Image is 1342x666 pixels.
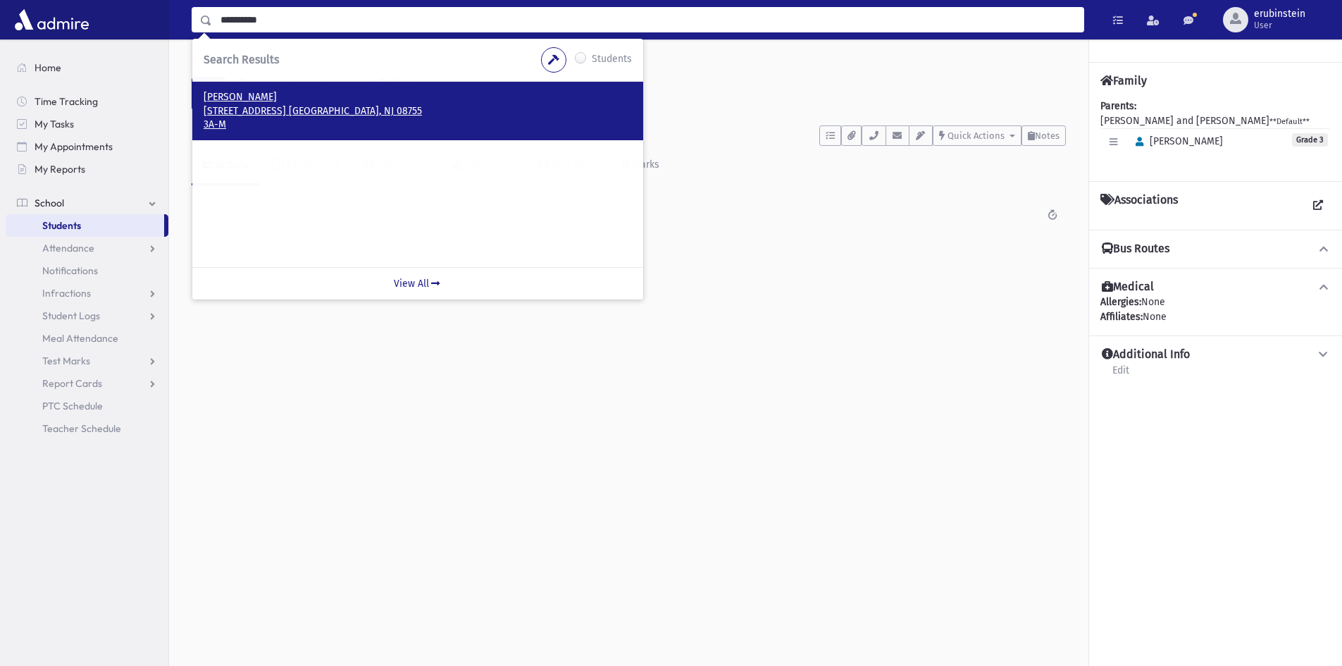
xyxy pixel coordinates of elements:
[42,242,94,254] span: Attendance
[6,158,168,180] a: My Reports
[6,372,168,395] a: Report Cards
[6,350,168,372] a: Test Marks
[35,197,64,209] span: School
[6,304,168,327] a: Student Logs
[1102,347,1190,362] h4: Additional Info
[1100,347,1331,362] button: Additional Info
[6,417,168,440] a: Teacher Schedule
[1100,295,1331,324] div: None
[204,90,632,104] p: [PERSON_NAME]
[1129,135,1223,147] span: [PERSON_NAME]
[192,58,242,70] a: Students
[42,287,91,300] span: Infractions
[35,118,74,130] span: My Tasks
[6,90,168,113] a: Time Tracking
[6,113,168,135] a: My Tasks
[192,56,242,77] nav: breadcrumb
[1254,20,1305,31] span: User
[240,77,1066,101] h1: [PERSON_NAME] (3)
[42,377,102,390] span: Report Cards
[1100,311,1143,323] b: Affiliates:
[35,163,85,175] span: My Reports
[42,309,100,322] span: Student Logs
[6,259,168,282] a: Notifications
[6,56,168,79] a: Home
[6,237,168,259] a: Attendance
[42,219,81,232] span: Students
[11,6,92,34] img: AdmirePro
[1112,362,1130,388] a: Edit
[1292,133,1328,147] span: Grade 3
[35,140,113,153] span: My Appointments
[204,53,279,66] span: Search Results
[1102,242,1169,257] h4: Bus Routes
[42,354,90,367] span: Test Marks
[1035,130,1060,141] span: Notes
[1305,193,1331,218] a: View all Associations
[1100,74,1147,87] h4: Family
[1100,100,1136,112] b: Parents:
[35,61,61,74] span: Home
[192,77,225,111] div: G
[192,267,643,300] a: View All
[1102,280,1154,295] h4: Medical
[204,104,632,118] p: [STREET_ADDRESS] [GEOGRAPHIC_DATA], NJ 08755
[6,327,168,350] a: Meal Attendance
[204,90,632,132] a: [PERSON_NAME] [STREET_ADDRESS] [GEOGRAPHIC_DATA], NJ 08755 3A-M
[35,95,98,108] span: Time Tracking
[1100,280,1331,295] button: Medical
[42,400,103,412] span: PTC Schedule
[42,332,118,345] span: Meal Attendance
[933,125,1021,146] button: Quick Actions
[192,146,260,185] a: Activity
[1021,125,1066,146] button: Notes
[212,7,1083,32] input: Search
[1100,242,1331,257] button: Bus Routes
[6,282,168,304] a: Infractions
[630,159,659,171] div: Marks
[6,214,164,237] a: Students
[948,130,1005,141] span: Quick Actions
[1100,99,1331,170] div: [PERSON_NAME] and [PERSON_NAME]
[42,422,121,435] span: Teacher Schedule
[42,264,98,277] span: Notifications
[592,51,632,68] label: Students
[6,192,168,214] a: School
[1100,296,1141,308] b: Allergies:
[1254,8,1305,20] span: erubinstein
[204,118,632,132] p: 3A-M
[6,135,168,158] a: My Appointments
[240,106,1066,120] h6: [STREET_ADDRESS][PERSON_NAME]
[6,395,168,417] a: PTC Schedule
[1100,193,1178,218] h4: Associations
[1100,309,1331,324] div: None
